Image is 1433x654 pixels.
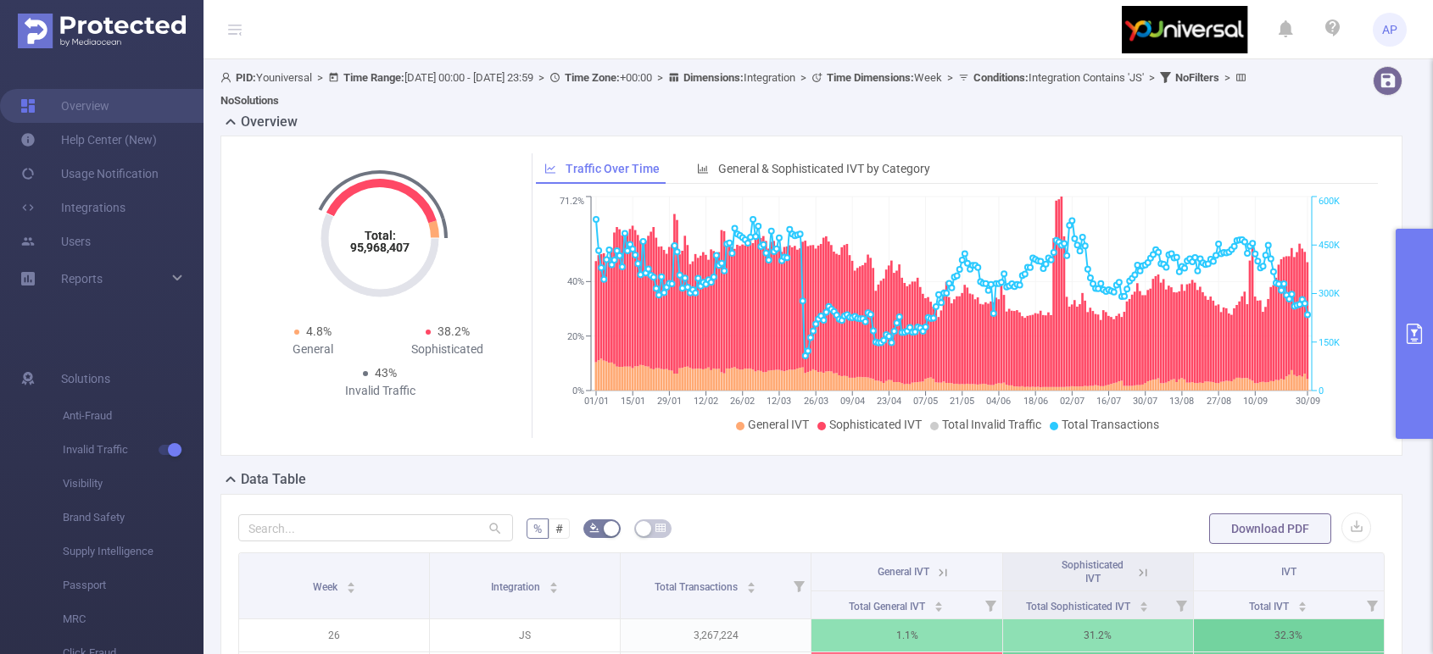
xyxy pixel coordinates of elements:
tspan: 13/08 [1169,396,1194,407]
tspan: 600K [1319,197,1340,208]
p: 3,267,224 [621,619,811,651]
b: Dimensions : [683,71,744,84]
b: Conditions : [973,71,1029,84]
span: Integration [683,71,795,84]
i: icon: caret-down [746,586,756,591]
i: icon: caret-up [1297,599,1307,604]
a: Help Center (New) [20,123,157,157]
b: No Filters [1175,71,1219,84]
a: Overview [20,89,109,123]
span: IVT [1281,566,1296,578]
span: Youniversal [DATE] 00:00 - [DATE] 23:59 +00:00 [220,71,1251,107]
div: Sort [549,579,559,590]
span: Week [827,71,942,84]
span: Solutions [61,362,110,396]
i: icon: caret-down [1139,605,1148,610]
i: icon: user [220,72,236,83]
div: Sort [746,579,756,590]
span: > [1219,71,1235,84]
i: icon: caret-down [346,586,355,591]
span: > [942,71,958,84]
span: # [555,522,563,535]
tspan: 26/02 [730,396,755,407]
div: Sort [934,599,944,609]
span: Traffic Over Time [566,162,660,175]
tspan: 450K [1319,240,1340,251]
i: icon: line-chart [544,163,556,175]
i: icon: caret-up [934,599,943,604]
span: > [795,71,811,84]
span: > [312,71,328,84]
i: Filter menu [787,553,811,618]
span: Total Sophisticated IVT [1026,601,1133,612]
i: Filter menu [1360,591,1384,618]
span: Integration Contains 'JS' [973,71,1144,84]
span: % [533,522,542,535]
i: Filter menu [979,591,1002,618]
tspan: 300K [1319,289,1340,300]
i: icon: caret-up [1139,599,1148,604]
tspan: Total: [365,229,396,242]
b: Time Range: [343,71,404,84]
tspan: 150K [1319,337,1340,348]
tspan: 30/07 [1133,396,1157,407]
tspan: 29/01 [657,396,682,407]
span: Anti-Fraud [63,399,204,433]
i: icon: caret-down [934,605,943,610]
span: Total Transactions [1062,418,1159,431]
tspan: 23/04 [877,396,901,407]
i: icon: caret-down [1297,605,1307,610]
span: Visibility [63,467,204,501]
tspan: 02/07 [1060,396,1085,407]
h2: Data Table [241,469,306,490]
tspan: 12/03 [767,396,791,407]
span: Total IVT [1249,601,1291,612]
b: No Solutions [220,94,279,107]
tspan: 0% [572,385,584,396]
tspan: 71.2% [560,197,584,208]
span: Invalid Traffic [63,433,204,467]
b: Time Zone: [565,71,620,84]
b: PID: [236,71,256,84]
div: Sophisticated [380,341,515,358]
span: 38.2% [438,324,470,338]
img: Protected Media [18,14,186,48]
input: Search... [238,514,513,541]
tspan: 0 [1319,385,1324,396]
a: Integrations [20,191,125,224]
tspan: 15/01 [621,396,645,407]
tspan: 09/04 [840,396,865,407]
tspan: 20% [567,331,584,342]
i: icon: caret-up [746,579,756,585]
tspan: 26/03 [804,396,828,407]
button: Download PDF [1209,513,1331,544]
tspan: 07/05 [913,396,938,407]
span: Sophisticated IVT [829,418,922,431]
div: Invalid Traffic [313,382,448,400]
span: General & Sophisticated IVT by Category [718,162,930,175]
span: General IVT [878,566,929,578]
span: Passport [63,568,204,602]
i: icon: table [655,523,666,533]
span: Brand Safety [63,501,204,535]
span: 4.8% [306,324,332,338]
span: Sophisticated IVT [1062,559,1124,585]
tspan: 21/05 [950,396,974,407]
div: Sort [346,579,356,590]
tspan: 95,968,407 [350,241,410,254]
p: JS [430,619,620,651]
p: 26 [239,619,429,651]
tspan: 18/06 [1023,396,1048,407]
span: Week [313,581,340,593]
a: Usage Notification [20,157,159,191]
tspan: 40% [567,277,584,288]
span: Reports [61,272,103,285]
p: 32.3% [1194,619,1384,651]
span: Total Transactions [655,581,740,593]
span: > [1144,71,1160,84]
i: icon: caret-up [346,579,355,585]
div: General [245,341,380,358]
i: icon: caret-up [549,579,559,585]
span: MRC [63,602,204,636]
tspan: 10/09 [1243,396,1268,407]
